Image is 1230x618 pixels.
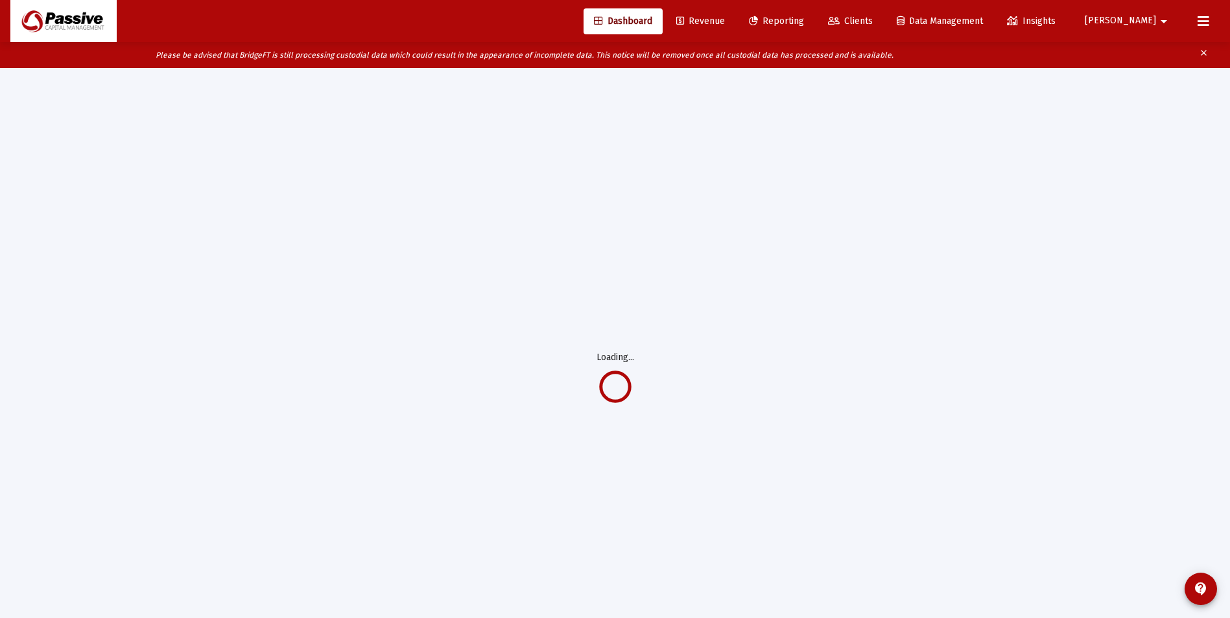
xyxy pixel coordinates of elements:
a: Dashboard [584,8,663,34]
span: Clients [828,16,873,27]
mat-icon: arrow_drop_down [1156,8,1172,34]
mat-icon: clear [1199,45,1209,65]
a: Revenue [666,8,735,34]
span: Revenue [676,16,725,27]
a: Data Management [886,8,993,34]
img: Dashboard [20,8,107,34]
i: Please be advised that BridgeFT is still processing custodial data which could result in the appe... [156,51,893,60]
span: Reporting [749,16,804,27]
span: [PERSON_NAME] [1085,16,1156,27]
a: Reporting [739,8,814,34]
span: Insights [1007,16,1056,27]
span: Data Management [897,16,983,27]
a: Insights [997,8,1066,34]
span: Dashboard [594,16,652,27]
a: Clients [818,8,883,34]
button: [PERSON_NAME] [1069,8,1187,34]
mat-icon: contact_support [1193,581,1209,597]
